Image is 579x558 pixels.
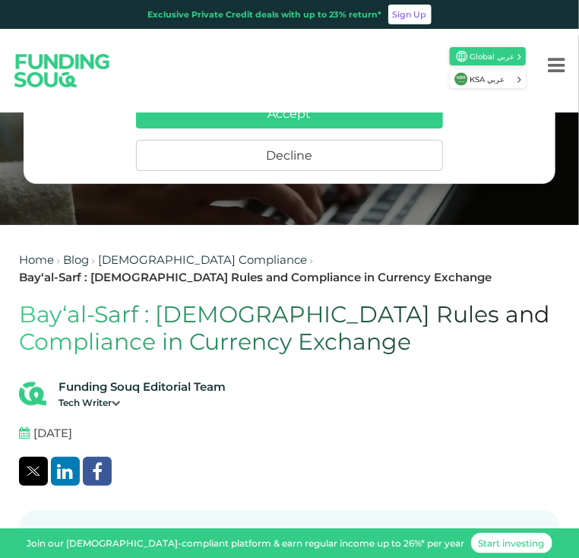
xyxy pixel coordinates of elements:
[457,51,467,62] img: SA Flag
[470,74,516,85] span: KSA عربي
[19,301,560,356] h1: Bay‘al-Sarf : [DEMOGRAPHIC_DATA] Rules and Compliance in Currency Exchange
[59,396,226,410] div: Tech Writer
[470,51,516,62] span: Global عربي
[388,5,432,24] a: Sign Up
[136,140,443,171] button: Decline
[471,533,552,553] a: Start investing
[533,35,579,96] button: Menu
[63,252,89,267] a: Blog
[27,467,40,476] img: twitter
[454,72,468,86] img: SA Flag
[19,252,54,267] a: Home
[19,269,492,287] div: Bay‘al-Sarf : [DEMOGRAPHIC_DATA] Rules and Compliance in Currency Exchange
[136,99,443,128] button: Accept
[27,537,465,550] div: Join our [DEMOGRAPHIC_DATA]-compliant platform & earn regular income up to 26%* per year
[33,425,72,442] span: [DATE]
[34,525,143,544] div: Table of Contents
[148,8,382,21] div: Exclusive Private Credit deals with up to 23% return*
[19,380,46,407] img: Blog Author
[98,252,307,267] a: [DEMOGRAPHIC_DATA] Compliance
[2,40,122,101] img: Logo
[59,379,226,396] div: Funding Souq Editorial Team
